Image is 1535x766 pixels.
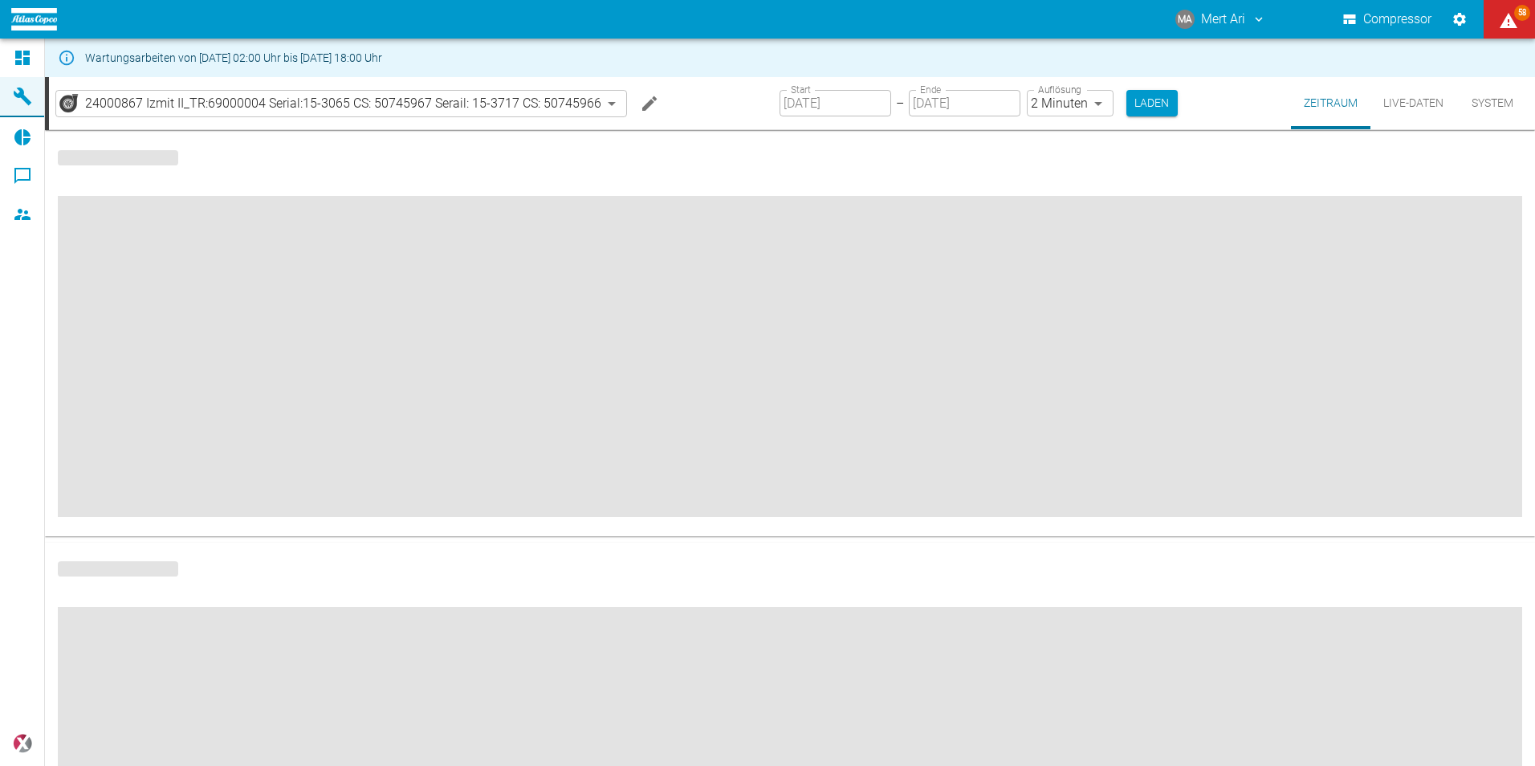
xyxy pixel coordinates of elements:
button: Machine bearbeiten [633,88,666,120]
div: Wartungsarbeiten von [DATE] 02:00 Uhr bis [DATE] 18:00 Uhr [85,43,382,72]
img: logo [11,8,57,30]
span: 58 [1514,5,1530,21]
img: Xplore Logo [13,734,32,753]
label: Auflösung [1038,83,1081,96]
div: MA [1175,10,1195,29]
span: 24000867 Izmit II_TR:69000004 Serial:15-3065 CS: 50745967 Serail: 15-3717 CS: 50745966 [85,94,601,112]
button: Laden [1126,90,1178,116]
input: DD.MM.YYYY [909,90,1020,116]
button: System [1456,77,1529,129]
button: Compressor [1340,5,1435,34]
label: Start [791,83,811,96]
button: Einstellungen [1445,5,1474,34]
button: mert.ari@atlascopco.com [1173,5,1268,34]
div: 2 Minuten [1027,90,1114,116]
label: Ende [920,83,941,96]
p: – [896,94,904,112]
button: Live-Daten [1370,77,1456,129]
a: 24000867 Izmit II_TR:69000004 Serial:15-3065 CS: 50745967 Serail: 15-3717 CS: 50745966 [59,94,601,113]
input: DD.MM.YYYY [780,90,891,116]
button: Zeitraum [1291,77,1370,129]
